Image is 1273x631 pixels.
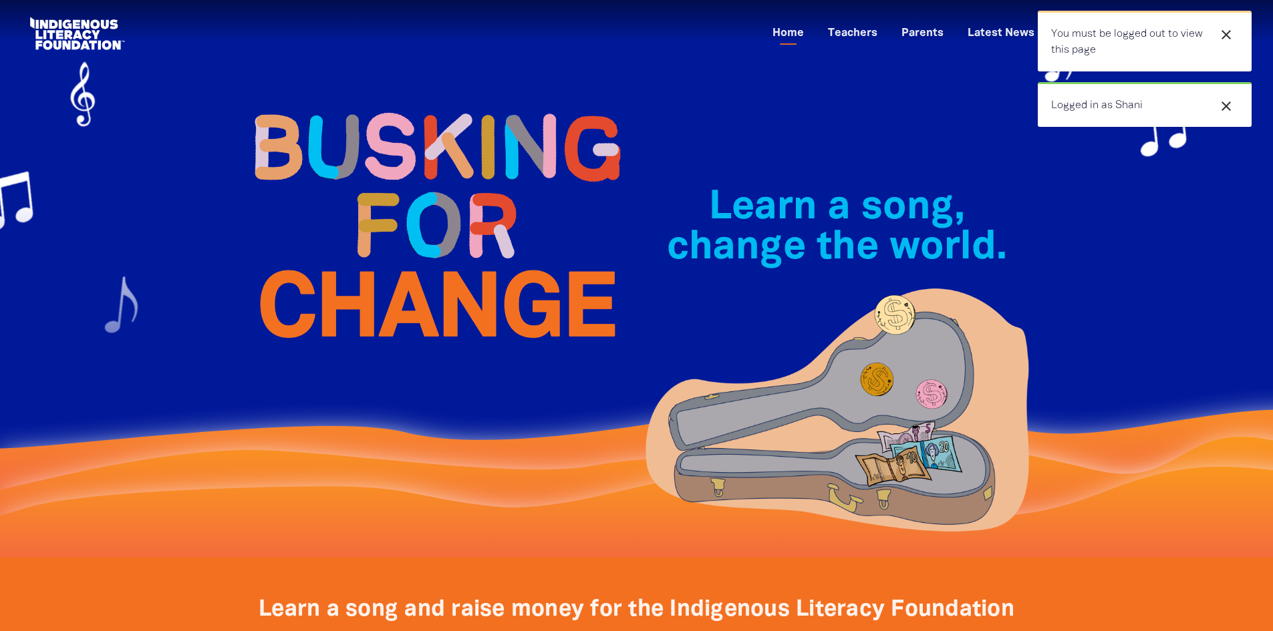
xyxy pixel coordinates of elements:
span: Learn a song, change the world. [667,190,1007,266]
i: close [1218,98,1234,114]
div: You must be logged out to view this page [1038,11,1252,71]
button: close [1214,97,1238,115]
a: Teachers [820,23,885,45]
a: Home [764,23,812,45]
a: Parents [893,23,952,45]
button: close [1214,26,1238,43]
span: Learn a song and raise money for the Indigenous Literacy Foundation [259,600,1014,620]
div: Logged in as Shani [1038,82,1252,127]
a: Latest News [960,23,1042,45]
i: close [1218,27,1234,43]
